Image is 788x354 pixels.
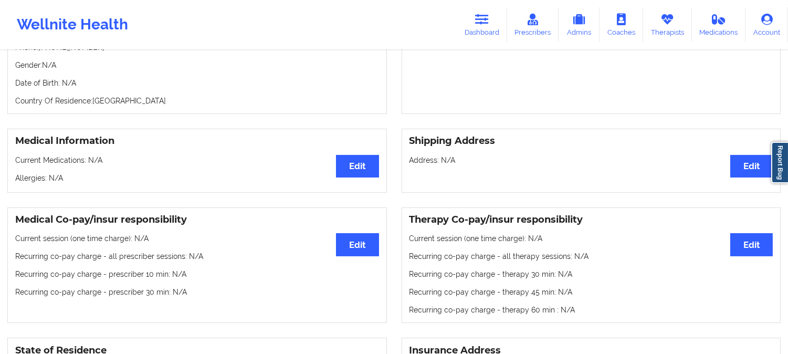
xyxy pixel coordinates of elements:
a: Report Bug [771,142,788,183]
a: Admins [559,7,600,42]
p: Date of Birth: N/A [15,78,379,88]
h3: Therapy Co-pay/insur responsibility [409,214,773,226]
p: Current Medications: N/A [15,155,379,165]
button: Edit [730,233,773,256]
button: Edit [730,155,773,178]
a: Account [745,7,788,42]
a: Prescribers [507,7,559,42]
p: Recurring co-pay charge - all therapy sessions : N/A [409,251,773,262]
p: Country Of Residence: [GEOGRAPHIC_DATA] [15,96,379,106]
a: Coaches [600,7,643,42]
h3: Shipping Address [409,135,773,147]
button: Edit [336,233,379,256]
a: Medications [692,7,746,42]
p: Recurring co-pay charge - therapy 30 min : N/A [409,269,773,279]
h3: Medical Co-pay/insur responsibility [15,214,379,226]
p: Address: N/A [409,155,773,165]
h3: Medical Information [15,135,379,147]
p: Current session (one time charge): N/A [15,233,379,244]
a: Dashboard [457,7,507,42]
a: Therapists [643,7,692,42]
p: Gender: N/A [15,60,379,70]
p: Recurring co-pay charge - therapy 60 min : N/A [409,305,773,315]
p: Allergies: N/A [15,173,379,183]
p: Recurring co-pay charge - prescriber 30 min : N/A [15,287,379,297]
p: Recurring co-pay charge - prescriber 10 min : N/A [15,269,379,279]
p: Recurring co-pay charge - all prescriber sessions : N/A [15,251,379,262]
p: Recurring co-pay charge - therapy 45 min : N/A [409,287,773,297]
p: Current session (one time charge): N/A [409,233,773,244]
button: Edit [336,155,379,178]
